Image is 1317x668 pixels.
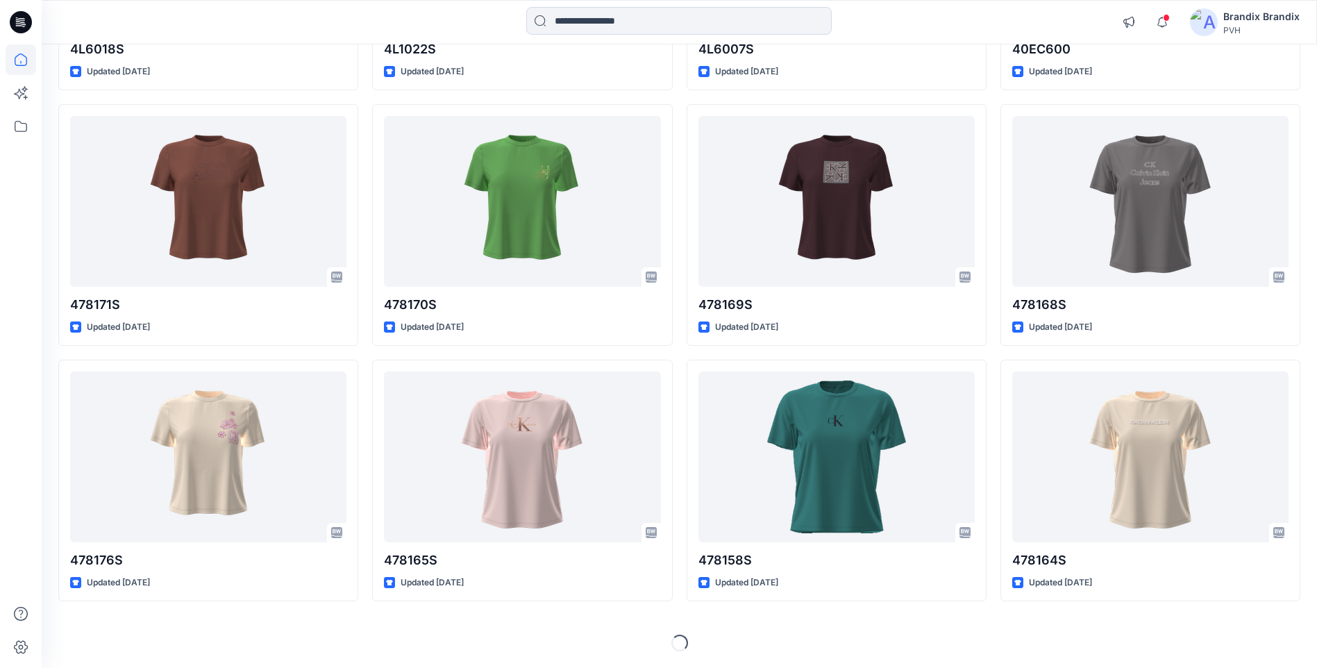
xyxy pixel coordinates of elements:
a: 478165S [384,371,660,542]
p: 478171S [70,295,346,315]
a: 478164S [1012,371,1289,542]
p: Updated [DATE] [715,576,778,590]
p: 478176S [70,551,346,570]
p: 4L6018S [70,40,346,59]
p: Updated [DATE] [1029,576,1092,590]
a: 478171S [70,116,346,286]
p: Updated [DATE] [1029,65,1092,79]
div: Brandix Brandix [1223,8,1300,25]
p: Updated [DATE] [715,320,778,335]
p: Updated [DATE] [87,320,150,335]
p: Updated [DATE] [1029,320,1092,335]
a: 478168S [1012,116,1289,286]
p: 478170S [384,295,660,315]
p: Updated [DATE] [87,576,150,590]
a: 478158S [698,371,975,542]
p: Updated [DATE] [401,65,464,79]
p: 4L1022S [384,40,660,59]
p: 478168S [1012,295,1289,315]
p: Updated [DATE] [401,576,464,590]
a: 478170S [384,116,660,286]
p: 478164S [1012,551,1289,570]
p: 478158S [698,551,975,570]
p: Updated [DATE] [401,320,464,335]
p: 478165S [384,551,660,570]
img: avatar [1190,8,1218,36]
a: 478176S [70,371,346,542]
p: Updated [DATE] [87,65,150,79]
p: 4L6007S [698,40,975,59]
p: Updated [DATE] [715,65,778,79]
a: 478169S [698,116,975,286]
p: 40EC600 [1012,40,1289,59]
p: 478169S [698,295,975,315]
div: PVH [1223,25,1300,35]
